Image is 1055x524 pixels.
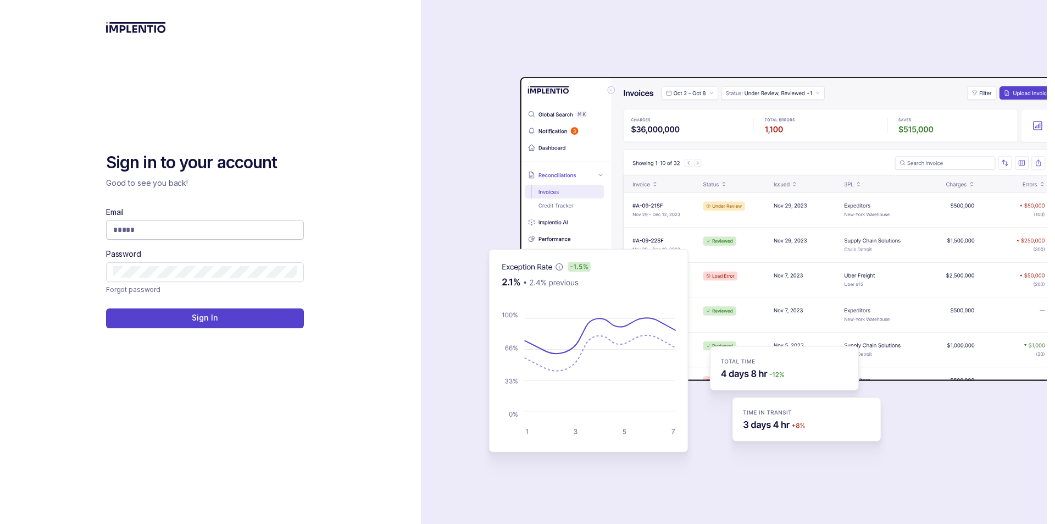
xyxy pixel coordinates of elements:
[106,284,160,295] p: Forgot password
[106,22,166,33] img: logo
[106,308,304,328] button: Sign In
[192,312,218,323] p: Sign In
[106,207,124,218] label: Email
[106,178,304,189] p: Good to see you back!
[106,152,304,174] h2: Sign in to your account
[106,284,160,295] a: Link Forgot password
[106,249,141,260] label: Password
